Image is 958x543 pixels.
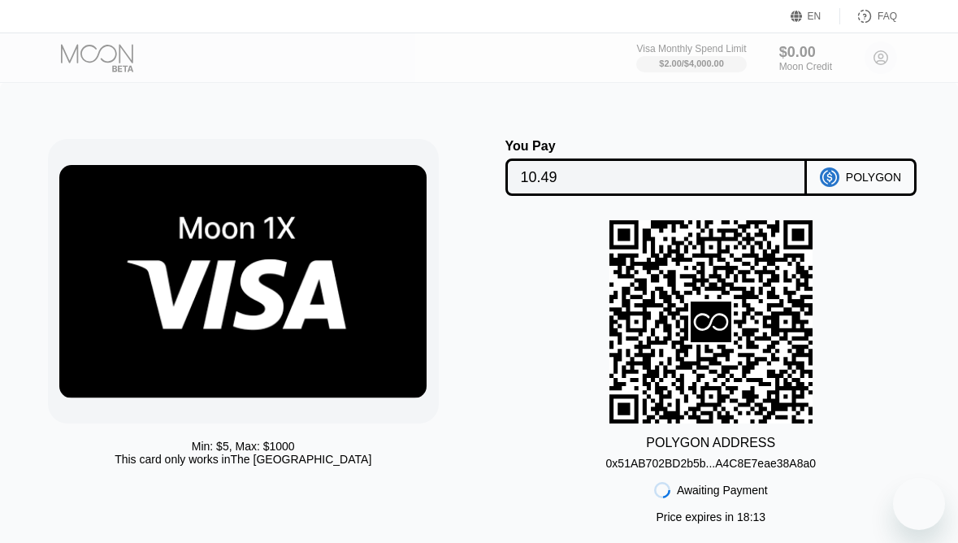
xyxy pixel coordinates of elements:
div: EN [791,8,840,24]
div: Visa Monthly Spend Limit [636,43,746,54]
div: You PayPOLYGON [496,139,927,196]
div: Awaiting Payment [677,484,768,497]
span: 18 : 13 [737,510,765,523]
div: FAQ [878,11,897,22]
div: This card only works in The [GEOGRAPHIC_DATA] [115,453,371,466]
div: FAQ [840,8,897,24]
div: 0x51AB702BD2b5b...A4C8E7eae38A8a0 [606,457,816,470]
div: Visa Monthly Spend Limit$2.00/$4,000.00 [636,43,746,72]
div: POLYGON [846,171,901,184]
iframe: Button to launch messaging window [893,478,945,530]
div: EN [808,11,821,22]
div: $2.00 / $4,000.00 [659,59,724,68]
div: Price expires in [656,510,765,523]
div: You Pay [505,139,807,154]
div: 0x51AB702BD2b5b...A4C8E7eae38A8a0 [606,450,816,470]
div: POLYGON ADDRESS [646,436,775,450]
div: Min: $ 5 , Max: $ 1000 [192,440,295,453]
